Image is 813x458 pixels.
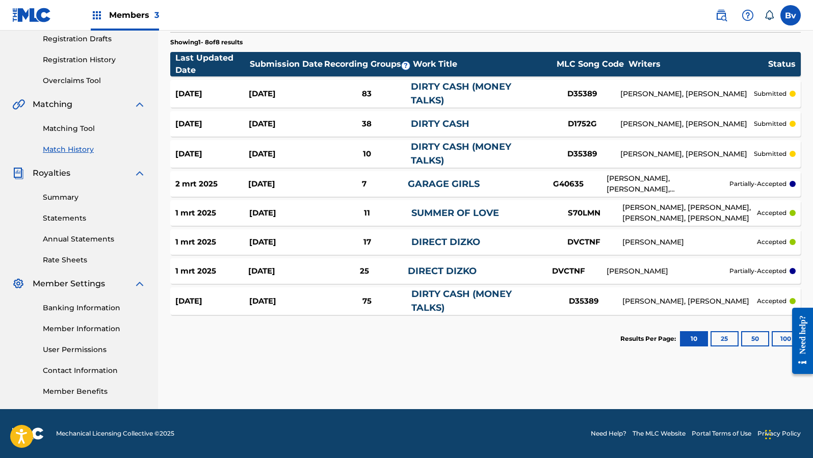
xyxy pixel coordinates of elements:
[43,55,146,65] a: Registration History
[544,88,620,100] div: D35389
[757,237,786,247] p: accepted
[170,38,243,47] p: Showing 1 - 8 of 8 results
[591,429,626,438] a: Need Help?
[43,144,146,155] a: Match History
[43,324,146,334] a: Member Information
[764,10,774,20] div: Notifications
[175,295,249,307] div: [DATE]
[546,236,622,248] div: DVCTNF
[249,88,322,100] div: [DATE]
[411,81,511,106] a: DIRTY CASH (MONEY TALKS)
[680,331,708,346] button: 10
[249,236,323,248] div: [DATE]
[43,234,146,245] a: Annual Statements
[607,173,729,195] div: [PERSON_NAME], [PERSON_NAME], [PERSON_NAME]
[411,118,469,129] a: DIRTY CASH
[546,295,622,307] div: D35389
[175,207,249,219] div: 1 mrt 2025
[754,119,786,128] p: submitted
[12,278,24,290] img: Member Settings
[175,178,248,190] div: 2 mrt 2025
[248,265,321,277] div: [DATE]
[33,278,105,290] span: Member Settings
[321,178,408,190] div: 7
[154,10,159,20] span: 3
[413,58,552,70] div: Work Title
[622,237,757,248] div: [PERSON_NAME]
[249,295,323,307] div: [DATE]
[742,9,754,21] img: help
[323,295,411,307] div: 75
[134,167,146,179] img: expand
[607,266,729,277] div: [PERSON_NAME]
[12,98,25,111] img: Matching
[134,278,146,290] img: expand
[249,118,322,130] div: [DATE]
[762,409,813,458] iframe: Chat Widget
[12,167,24,179] img: Royalties
[620,149,754,159] div: [PERSON_NAME], [PERSON_NAME]
[408,178,480,190] a: GARAGE GIRLS
[622,202,757,224] div: [PERSON_NAME], [PERSON_NAME], [PERSON_NAME], [PERSON_NAME]
[715,9,727,21] img: search
[530,265,607,277] div: DVCTNF
[43,192,146,203] a: Summary
[729,266,786,276] p: partially-accepted
[323,118,411,130] div: 38
[784,299,813,383] iframe: Resource Center
[692,429,751,438] a: Portal Terms of Use
[175,148,249,160] div: [DATE]
[43,365,146,376] a: Contact Information
[12,8,51,22] img: MLC Logo
[765,419,771,450] div: Slepen
[175,265,248,277] div: 1 mrt 2025
[109,9,159,21] span: Members
[552,58,628,70] div: MLC Song Code
[250,58,324,70] div: Submission Date
[711,331,739,346] button: 25
[249,207,323,219] div: [DATE]
[711,5,731,25] a: Public Search
[620,334,678,343] p: Results Per Page:
[33,167,70,179] span: Royalties
[249,148,322,160] div: [DATE]
[757,429,801,438] a: Privacy Policy
[411,141,511,166] a: DIRTY CASH (MONEY TALKS)
[43,386,146,397] a: Member Benefits
[741,331,769,346] button: 50
[738,5,758,25] div: Help
[43,123,146,134] a: Matching Tool
[324,58,413,70] div: Recording Groups
[622,296,757,307] div: [PERSON_NAME], [PERSON_NAME]
[544,118,620,130] div: D1752G
[780,5,801,25] div: User Menu
[43,75,146,86] a: Overclaims Tool
[323,88,411,100] div: 83
[248,178,321,190] div: [DATE]
[91,9,103,21] img: Top Rightsholders
[754,149,786,158] p: submitted
[754,89,786,98] p: submitted
[411,236,480,248] a: DIRECT DIZKO
[762,409,813,458] div: Chatwidget
[768,58,796,70] div: Status
[620,119,754,129] div: [PERSON_NAME], [PERSON_NAME]
[408,265,477,277] a: DIRECT DIZKO
[175,52,250,76] div: Last Updated Date
[43,34,146,44] a: Registration Drafts
[43,255,146,265] a: Rate Sheets
[43,303,146,313] a: Banking Information
[56,429,174,438] span: Mechanical Licensing Collective © 2025
[175,236,249,248] div: 1 mrt 2025
[33,98,72,111] span: Matching
[43,344,146,355] a: User Permissions
[323,148,411,160] div: 10
[411,288,512,313] a: DIRTY CASH (MONEY TALKS)
[620,89,754,99] div: [PERSON_NAME], [PERSON_NAME]
[175,118,249,130] div: [DATE]
[12,427,44,440] img: logo
[633,429,686,438] a: The MLC Website
[546,207,622,219] div: S70LMN
[43,213,146,224] a: Statements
